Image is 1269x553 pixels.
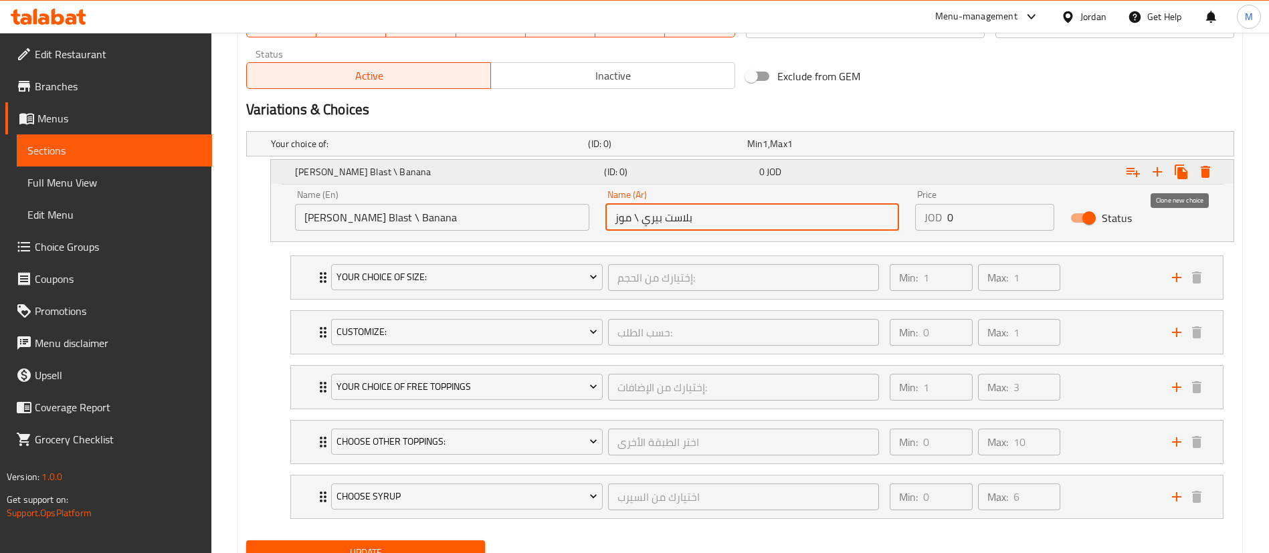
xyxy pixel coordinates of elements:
span: Coverage Report [35,399,201,415]
span: Grocery Checklist [35,431,201,447]
span: Branches [35,78,201,94]
div: Expand [247,132,1234,156]
span: Your Choice Of Free Toppings [336,378,598,395]
p: Max: [987,269,1008,286]
span: Promotions [35,303,201,319]
div: Expand [291,366,1223,409]
a: Sections [17,134,212,167]
button: Customize: [331,319,603,346]
input: Please enter price [947,204,1054,231]
li: Expand [280,250,1234,305]
span: Version: [7,468,39,485]
span: MO [322,15,381,34]
span: FR [601,15,660,34]
input: Enter name Ar [605,204,900,231]
span: Get support on: [7,491,68,508]
span: WE [462,15,520,34]
span: Edit Menu [27,207,201,223]
a: Support.OpsPlatform [7,504,92,522]
button: delete [1187,377,1207,397]
a: Full Menu View [17,167,212,199]
div: Expand [271,160,1234,184]
div: Expand [291,311,1223,354]
span: SA [670,15,729,34]
a: Edit Menu [17,199,212,231]
span: JOD [767,163,781,181]
a: Coverage Report [5,391,212,423]
span: Menus [37,110,201,126]
div: , [747,137,900,150]
span: Choose syrup [336,488,598,505]
p: Max: [987,324,1008,340]
a: Upsell [5,359,212,391]
button: add [1167,377,1187,397]
span: Upsell [35,367,201,383]
h2: Variations & Choices [246,100,1234,120]
li: Expand [280,360,1234,415]
h5: Your choice of: [271,137,583,150]
span: 1 [763,135,768,152]
p: Max: [987,434,1008,450]
p: Max: [987,489,1008,505]
a: Branches [5,70,212,102]
button: add [1167,322,1187,342]
span: Menu disclaimer [35,335,201,351]
span: M [1245,9,1253,24]
h5: (ID: 0) [588,137,741,150]
button: Add choice group [1121,160,1145,184]
button: Add new choice [1145,160,1169,184]
button: add [1167,487,1187,507]
div: Expand [291,421,1223,463]
button: delete [1187,267,1207,288]
span: Inactive [496,66,730,86]
span: 0 [759,163,765,181]
li: Expand [280,469,1234,524]
p: Max: [987,379,1008,395]
span: Sections [27,142,201,158]
p: JOD [924,209,942,225]
span: Coupons [35,271,201,287]
div: Expand [291,475,1223,518]
p: Min: [899,324,918,340]
button: Inactive [490,62,735,89]
span: Max [770,135,787,152]
span: Exclude from GEM [777,68,860,84]
p: Min: [899,489,918,505]
button: Your Choice Of Size: [331,264,603,291]
span: TU [391,15,450,34]
li: Expand [280,415,1234,469]
li: Expand [280,305,1234,360]
span: Status [1102,210,1132,226]
a: Menu disclaimer [5,327,212,359]
a: Promotions [5,295,212,327]
button: Choose other toppings: [331,429,603,455]
span: Choice Groups [35,239,201,255]
button: Active [246,62,491,89]
a: Edit Restaurant [5,38,212,70]
a: Grocery Checklist [5,423,212,455]
span: Your Choice Of Size: [336,269,598,286]
a: Menus [5,102,212,134]
button: delete [1187,322,1207,342]
h5: (ID: 0) [604,165,753,179]
button: add [1167,267,1187,288]
span: TH [531,15,590,34]
div: Jordan [1080,9,1106,24]
span: Min [747,135,763,152]
input: Enter name En [295,204,589,231]
button: Your Choice Of Free Toppings [331,374,603,401]
span: SU [252,15,311,34]
a: Coupons [5,263,212,295]
span: Full Menu View [27,175,201,191]
p: Min: [899,434,918,450]
button: delete [1187,432,1207,452]
div: Expand [291,256,1223,299]
div: Menu-management [935,9,1017,25]
span: 1 [787,135,793,152]
button: add [1167,432,1187,452]
span: Edit Restaurant [35,46,201,62]
button: Delete Berry Blast \ Banana [1193,160,1217,184]
button: delete [1187,487,1207,507]
button: Choose syrup [331,483,603,510]
span: Customize: [336,324,598,340]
